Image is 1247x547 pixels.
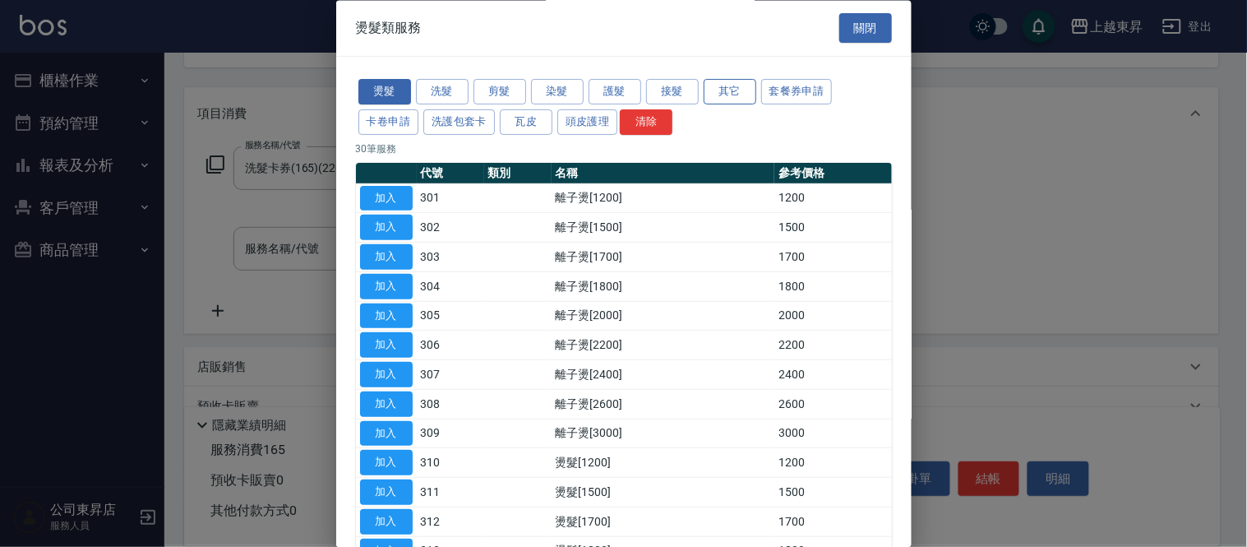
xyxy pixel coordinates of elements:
th: 代號 [417,163,484,184]
th: 類別 [484,163,552,184]
td: 離子燙[2000] [552,302,774,331]
td: 離子燙[1200] [552,184,774,214]
button: 加入 [360,509,413,535]
button: 套餐券申請 [761,80,833,105]
td: 2200 [774,331,891,360]
th: 名稱 [552,163,774,184]
td: 1700 [774,508,891,537]
td: 309 [417,420,484,449]
button: 加入 [360,480,413,506]
button: 卡卷申請 [358,109,419,135]
button: 加入 [360,363,413,388]
td: 離子燙[3000] [552,420,774,449]
button: 關閉 [839,13,892,44]
button: 加入 [360,392,413,417]
td: 302 [417,213,484,243]
button: 加入 [360,451,413,476]
td: 307 [417,360,484,390]
td: 2600 [774,390,891,420]
p: 30 筆服務 [356,141,892,156]
button: 加入 [360,216,413,241]
td: 離子燙[2200] [552,331,774,360]
button: 燙髮 [358,80,411,105]
td: 310 [417,448,484,478]
td: 燙髮[1700] [552,508,774,537]
td: 離子燙[1700] [552,243,774,272]
button: 清除 [620,109,672,135]
td: 1700 [774,243,891,272]
button: 染髮 [531,80,584,105]
button: 接髮 [646,80,699,105]
td: 燙髮[1200] [552,448,774,478]
button: 加入 [360,186,413,211]
button: 護髮 [589,80,641,105]
td: 1200 [774,448,891,478]
button: 瓦皮 [500,109,552,135]
td: 301 [417,184,484,214]
td: 離子燙[2600] [552,390,774,420]
th: 參考價格 [774,163,891,184]
td: 311 [417,478,484,508]
td: 308 [417,390,484,420]
td: 離子燙[1500] [552,213,774,243]
td: 1500 [774,213,891,243]
td: 2000 [774,302,891,331]
td: 2400 [774,360,891,390]
td: 離子燙[2400] [552,360,774,390]
td: 燙髮[1500] [552,478,774,508]
button: 洗髮 [416,80,469,105]
td: 1200 [774,184,891,214]
td: 離子燙[1800] [552,272,774,302]
td: 3000 [774,420,891,449]
button: 洗護包套卡 [423,109,495,135]
button: 加入 [360,274,413,299]
button: 頭皮護理 [557,109,618,135]
button: 加入 [360,333,413,359]
td: 1800 [774,272,891,302]
span: 燙髮類服務 [356,20,422,36]
td: 305 [417,302,484,331]
button: 加入 [360,421,413,447]
td: 303 [417,243,484,272]
button: 加入 [360,304,413,329]
td: 1500 [774,478,891,508]
td: 304 [417,272,484,302]
button: 加入 [360,245,413,271]
button: 剪髮 [473,80,526,105]
button: 其它 [704,80,756,105]
td: 306 [417,331,484,360]
td: 312 [417,508,484,537]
